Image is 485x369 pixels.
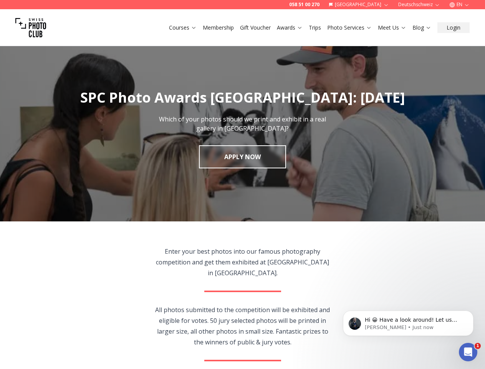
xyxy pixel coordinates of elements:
[155,246,330,278] p: Enter your best photos into our famous photography competition and get them exhibited at [GEOGRAP...
[309,24,321,32] a: Trips
[331,294,485,348] iframe: Intercom notifications message
[412,24,431,32] a: Blog
[459,343,477,361] iframe: Intercom live chat
[199,145,286,168] a: APPLY NOW
[157,115,329,133] p: Which of your photos should we print and exhibit in a real gallery in [GEOGRAPHIC_DATA]?
[203,24,234,32] a: Membership
[277,24,303,32] a: Awards
[324,22,375,33] button: Photo Services
[15,12,46,43] img: Swiss photo club
[475,343,481,349] span: 1
[327,24,372,32] a: Photo Services
[306,22,324,33] button: Trips
[409,22,434,33] button: Blog
[155,304,330,347] p: All photos submitted to the competition will be exhibited and eligible for votes. 50 jury selecte...
[237,22,274,33] button: Gift Voucher
[169,24,197,32] a: Courses
[378,24,406,32] a: Meet Us
[437,22,470,33] button: Login
[289,2,319,8] a: 058 51 00 270
[240,24,271,32] a: Gift Voucher
[375,22,409,33] button: Meet Us
[200,22,237,33] button: Membership
[166,22,200,33] button: Courses
[274,22,306,33] button: Awards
